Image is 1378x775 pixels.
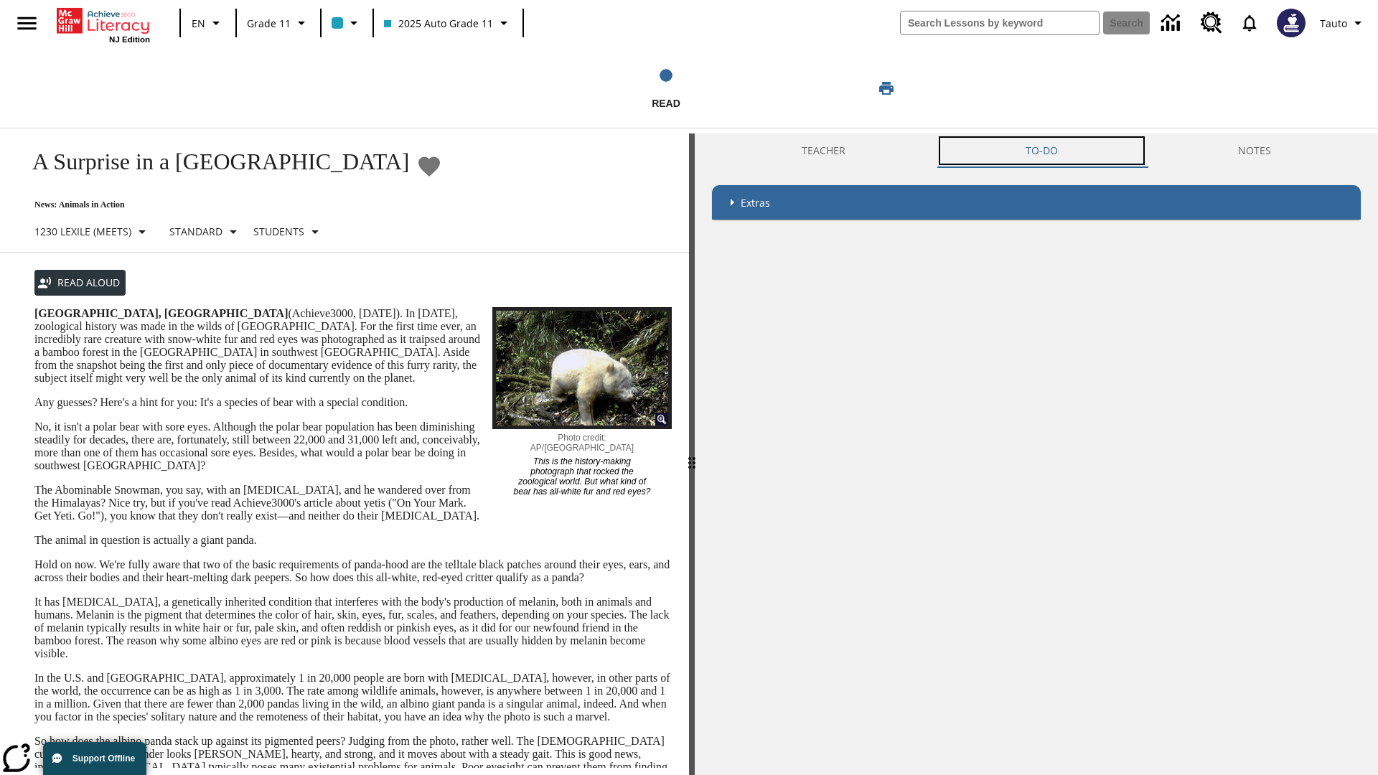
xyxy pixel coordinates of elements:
[378,10,518,36] button: Class: 2025 Auto Grade 11, Select your class
[248,219,329,245] button: Select Student
[17,149,409,175] h1: A Surprise in a [GEOGRAPHIC_DATA]
[510,429,654,453] p: Photo credit: AP/[GEOGRAPHIC_DATA]
[57,5,150,44] div: Home
[34,672,672,723] p: In the U.S. and [GEOGRAPHIC_DATA], approximately 1 in 20,000 people are born with [MEDICAL_DATA],...
[34,396,672,409] p: Any guesses? Here's a hint for you: It's a species of bear with a special condition.
[384,16,493,31] span: 2025 Auto Grade 11
[1192,4,1231,42] a: Resource Center, Will open in new tab
[480,49,852,128] button: Read step 1 of 1
[1320,16,1347,31] span: Tauto
[712,185,1361,220] div: Extras
[34,534,672,547] p: The animal in question is actually a giant panda.
[43,742,146,775] button: Support Offline
[34,596,672,660] p: It has [MEDICAL_DATA], a genetically inherited condition that interferes with the body's producti...
[185,10,231,36] button: Language: EN, Select a language
[34,421,672,472] p: No, it isn't a polar bear with sore eyes. Although the polar bear population has been diminishing...
[901,11,1099,34] input: search field
[652,98,680,109] span: Read
[192,16,205,31] span: EN
[164,219,248,245] button: Scaffolds, Standard
[169,224,222,239] p: Standard
[109,35,150,44] span: NJ Edition
[34,484,672,522] p: The Abominable Snowman, you say, with an [MEDICAL_DATA], and he wandered over from the Himalayas?...
[689,133,695,775] div: Press Enter or Spacebar and then press right and left arrow keys to move the slider
[695,133,1378,775] div: activity
[510,453,654,497] p: This is the history-making photograph that rocked the zoological world. But what kind of bear has...
[1314,10,1372,36] button: Profile/Settings
[34,307,288,319] strong: [GEOGRAPHIC_DATA], [GEOGRAPHIC_DATA]
[1268,4,1314,42] button: Select a new avatar
[655,413,668,426] img: Magnify
[416,154,442,179] button: Add to Favorites - A Surprise in a Bamboo Forest
[326,10,368,36] button: Class color is light blue. Change class color
[741,195,770,210] p: Extras
[72,753,135,764] span: Support Offline
[247,16,291,31] span: Grade 11
[34,224,131,239] p: 1230 Lexile (Meets)
[253,224,304,239] p: Students
[1153,4,1192,43] a: Data Center
[492,307,672,429] img: albino pandas in China are sometimes mistaken for polar bears
[34,558,672,584] p: Hold on now. We're fully aware that two of the basic requirements of panda-hood are the telltale ...
[34,307,672,385] p: (Achieve3000, [DATE]). In [DATE], zoological history was made in the wilds of [GEOGRAPHIC_DATA]. ...
[936,133,1148,168] button: TO-DO
[6,2,48,44] button: Open side menu
[29,219,156,245] button: Select Lexile, 1230 Lexile (Meets)
[17,199,442,210] p: News: Animals in Action
[1277,9,1306,37] img: Avatar
[712,133,936,168] button: Teacher
[1148,133,1361,168] button: NOTES
[1231,4,1268,42] a: Notifications
[241,10,316,36] button: Grade: Grade 11, Select a grade
[34,270,126,296] button: Read Aloud
[863,75,909,101] button: Print
[712,133,1361,168] div: Instructional Panel Tabs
